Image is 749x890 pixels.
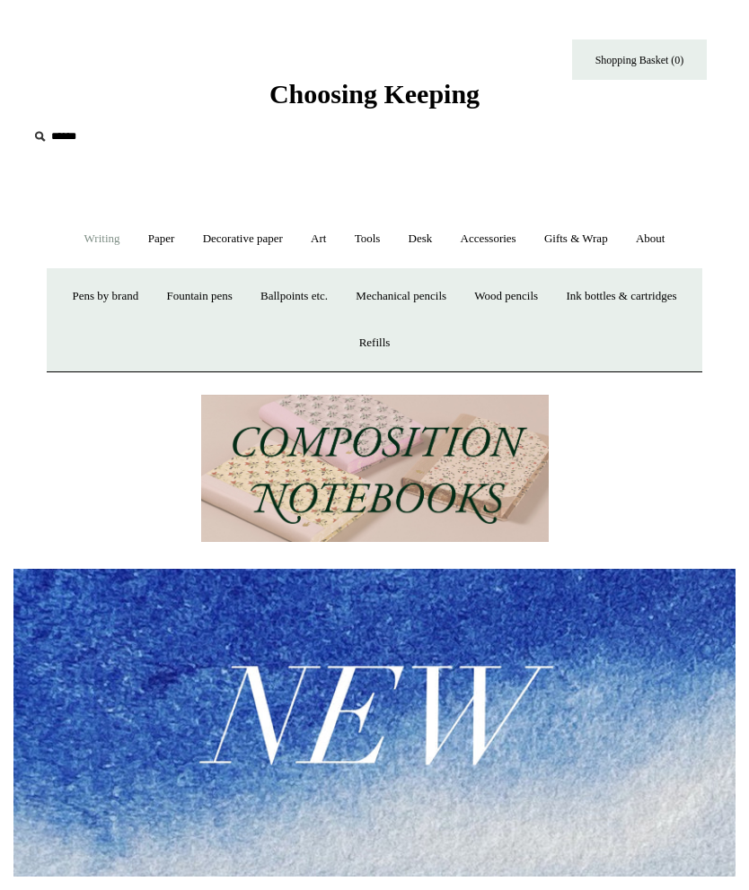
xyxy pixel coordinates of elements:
[347,319,403,367] a: Refills
[396,215,445,263] a: Desk
[298,215,339,263] a: Art
[553,273,689,320] a: Ink bottles & cartridges
[190,215,295,263] a: Decorative paper
[532,215,621,263] a: Gifts & Wrap
[136,215,188,263] a: Paper
[462,273,551,320] a: Wood pencils
[572,39,707,80] a: Shopping Basket (0)
[154,273,244,320] a: Fountain pens
[623,215,678,263] a: About
[60,273,152,320] a: Pens by brand
[342,215,393,263] a: Tools
[448,215,529,263] a: Accessories
[269,93,480,106] a: Choosing Keeping
[72,215,133,263] a: Writing
[201,395,549,543] img: 202302 Composition ledgers.jpg__PID:69722ee6-fa44-49dd-a067-31375e5d54ec
[13,569,736,876] img: New.jpg__PID:f73bdf93-380a-4a35-bcfe-7823039498e1
[343,273,459,320] a: Mechanical pencils
[248,273,340,320] a: Ballpoints etc.
[269,79,480,109] span: Choosing Keeping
